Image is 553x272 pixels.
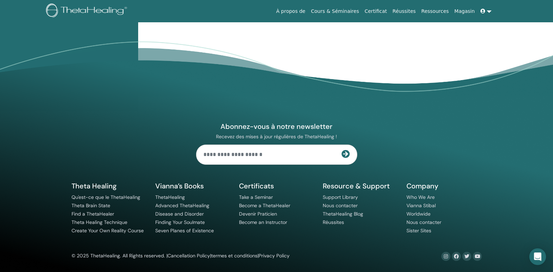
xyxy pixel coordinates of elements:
a: Become an Instructor [239,219,287,225]
a: Create Your Own Reality Course [72,227,144,234]
h5: Certificats [239,181,314,191]
a: Certificat [362,5,390,18]
a: Privacy Policy [259,252,290,259]
a: ThetaHealing Blog [323,211,363,217]
a: ThetaHealing [155,194,185,200]
a: Become a ThetaHealer [239,202,290,209]
a: À propos de [274,5,308,18]
a: Ressources [419,5,452,18]
a: termes et conditions [211,252,257,259]
a: Devenir Praticien [239,211,277,217]
a: Nous contacter [323,202,358,209]
h5: Theta Healing [72,181,147,191]
h5: Vianna’s Books [155,181,231,191]
div: Open Intercom Messenger [529,248,546,265]
a: Vianna Stibal [406,202,436,209]
a: Seven Planes of Existence [155,227,214,234]
a: Qu'est-ce que le ThetaHealing [72,194,140,200]
a: Take a Seminar [239,194,273,200]
a: Réussites [323,219,344,225]
a: Finding Your Soulmate [155,219,205,225]
p: Recevez des mises à jour régulières de ThetaHealing ! [196,133,357,140]
img: logo.png [46,3,129,19]
a: Disease and Disorder [155,211,204,217]
a: Theta Brain State [72,202,110,209]
a: Who We Are [406,194,435,200]
a: Support Library [323,194,358,200]
a: Magasin [451,5,477,18]
h4: Abonnez-vous à notre newsletter [196,122,357,131]
a: Theta Healing Technique [72,219,127,225]
a: Cours & Séminaires [308,5,362,18]
div: © 2025 ThetaHealing. All Rights reserved. | | | [72,252,290,260]
a: Find a ThetaHealer [72,211,114,217]
a: Worldwide [406,211,431,217]
a: Cancellation Policy [167,252,210,259]
h5: Resource & Support [323,181,398,191]
h5: Company [406,181,482,191]
a: Nous contacter [406,219,441,225]
a: Sister Sites [406,227,431,234]
a: Advanced ThetaHealing [155,202,209,209]
a: Réussites [390,5,418,18]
